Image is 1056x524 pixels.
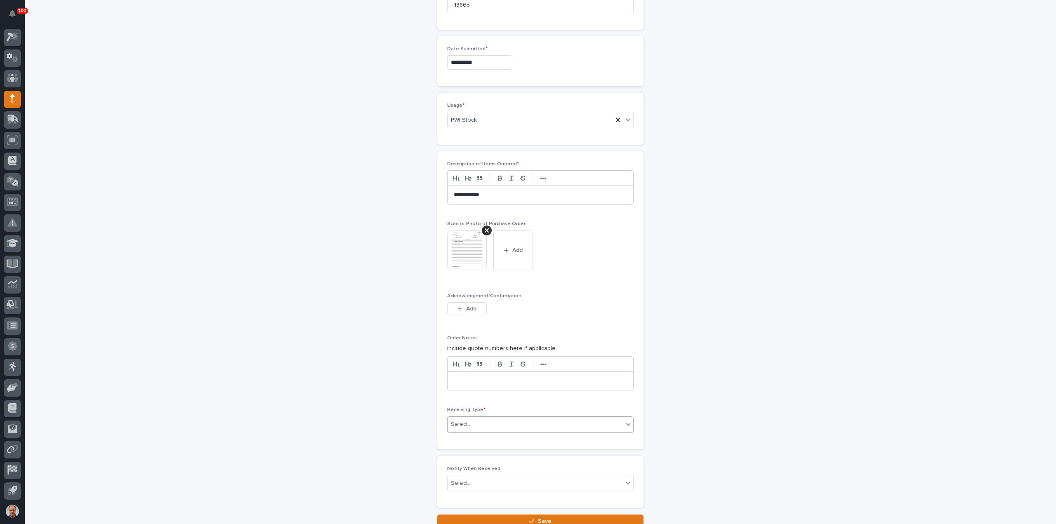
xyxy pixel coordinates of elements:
span: Date Submitted [447,47,488,52]
span: Description of Items Ordered [447,162,519,167]
button: Add [447,302,487,315]
strong: ••• [540,175,547,182]
div: Notifications100 [10,10,21,23]
div: Select... [451,479,471,488]
button: Notifications [4,5,21,22]
span: Acknowledgment/Confirmation [447,294,521,298]
button: ••• [537,359,549,369]
span: Receiving Type [447,407,486,412]
button: ••• [537,173,549,183]
span: Add [466,305,476,313]
strong: ••• [540,361,547,368]
div: Select... [451,420,471,429]
span: Usage [447,103,464,108]
p: 100 [18,8,26,14]
span: Order Notes [447,336,477,341]
span: PWI Stock [451,116,477,125]
p: include quote numbers here if applicable [447,344,634,353]
span: Add [512,247,523,254]
button: Add [493,230,533,270]
span: Notify When Received [447,466,500,471]
span: Scan or Photo of Purchase Order [447,221,526,226]
button: users-avatar [4,503,21,520]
